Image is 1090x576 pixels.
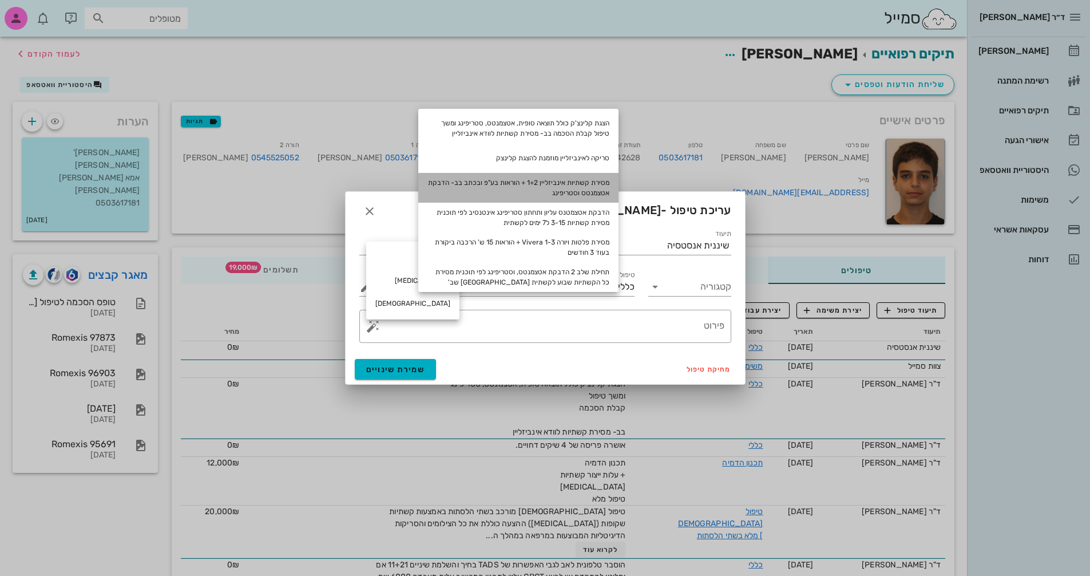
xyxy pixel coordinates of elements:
button: מחיקת טיפול [682,361,736,377]
div: הצגת קלינצ'ק כולל תוצאה סופית, אטצמנטס, סטריפינג ומשך טיפול קבלת הסכמה בב- מסירת קשתיות לוודא אינ... [418,113,619,143]
div: תחילת שלב 2 הדבקת אטצמנטס, וסטריפינג לפי תוכנית מסירת כל הקשתיות שבוע לקשתית [GEOGRAPHIC_DATA] שב' [418,262,619,292]
div: מסירת קשתיות אינביזליין 1+2 + הוראות בע"פ ובכתב בב- הדבקת אטצמנטס וסטריפינג [418,173,619,203]
div: [DEMOGRAPHIC_DATA] [366,292,459,315]
button: מחיר ₪ appended action [359,280,373,294]
span: מחיקת טיפול [687,365,731,373]
div: הלבנה [366,246,459,269]
div: [MEDICAL_DATA] [366,269,459,292]
div: שיננית אנסטסיה [667,240,729,251]
span: שמירת שינויים [366,365,425,374]
div: מסירת פלטות ויורה Vivera 1-3 + הוראות 15 ש' הרכבה ביקורת בעוד 3 חודשים [418,232,619,262]
button: שמירת שינויים [355,359,437,380]
label: תיעוד [715,230,731,238]
div: סריקה לאינביזליין מוזמנת להצגת קלינצק [418,143,619,173]
div: הדבקת אטצמטנס עליון ותחתון סטריפינג אינטנסיב לפי תוכנית מסירת קשתיות 3-15 ל7 ימים לקשתית [418,203,619,232]
div: תיעודשיננית אנסטסיה [552,236,731,255]
span: כללי [618,282,635,292]
label: טיפול [620,271,635,279]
